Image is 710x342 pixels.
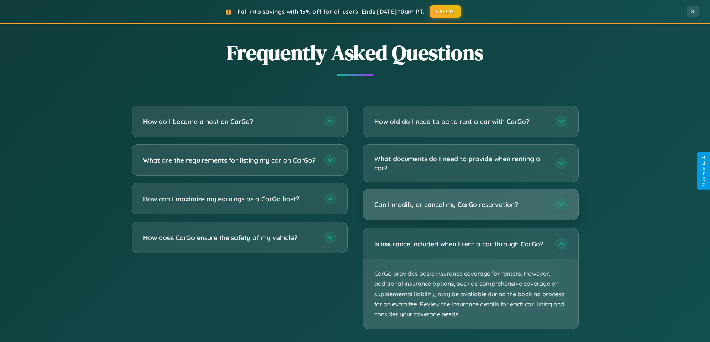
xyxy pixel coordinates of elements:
[374,154,548,172] h3: What documents do I need to provide when renting a car?
[374,239,548,249] h3: Is insurance included when I rent a car through CarGo?
[132,38,579,67] h2: Frequently Asked Questions
[237,8,424,15] span: Fall into savings with 15% off for all users! Ends [DATE] 10am PT.
[143,117,317,126] h3: How do I become a host on CarGo?
[143,194,317,204] h3: How can I maximize my earnings as a CarGo host?
[143,233,317,242] h3: How does CarGo ensure the safety of my vehicle?
[430,5,461,18] button: FALL15
[363,259,578,329] p: CarGo provides basic insurance coverage for renters. However, additional insurance options, such ...
[143,156,317,165] h3: What are the requirements for listing my car on CarGo?
[701,156,706,186] div: Give Feedback
[374,200,548,209] h3: Can I modify or cancel my CarGo reservation?
[374,117,548,126] h3: How old do I need to be to rent a car with CarGo?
